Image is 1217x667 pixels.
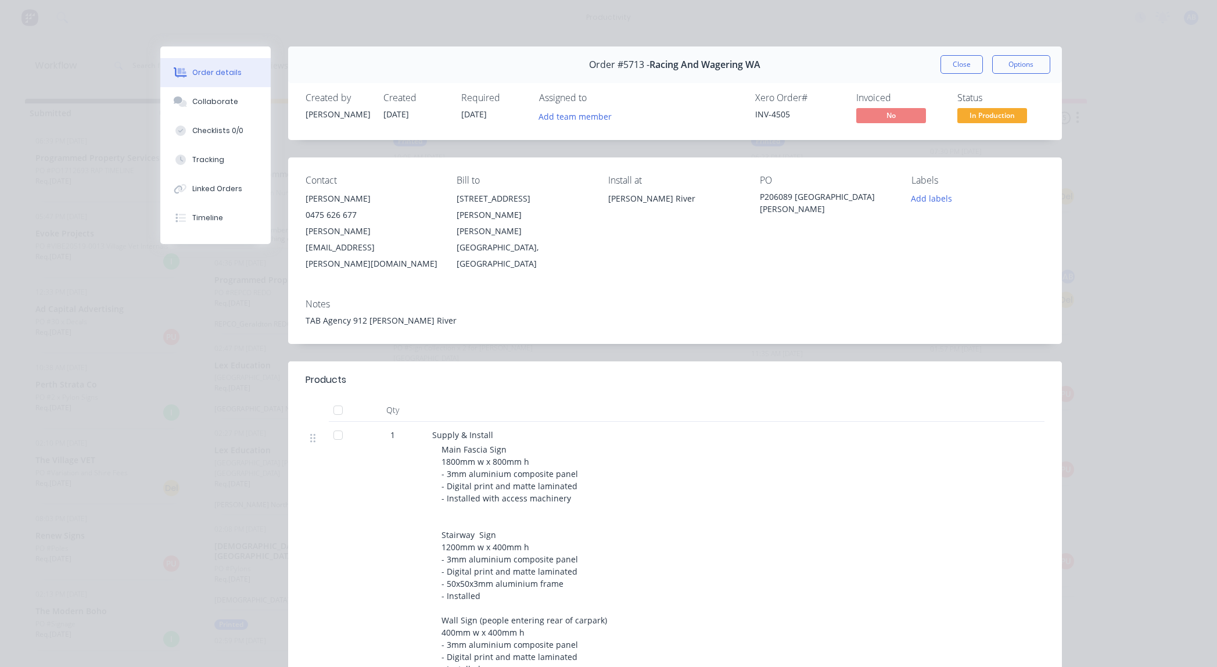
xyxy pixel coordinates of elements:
[306,175,439,186] div: Contact
[608,191,741,207] div: [PERSON_NAME] River
[160,87,271,116] button: Collaborate
[306,207,439,223] div: 0475 626 677
[383,109,409,120] span: [DATE]
[905,191,958,206] button: Add labels
[461,109,487,120] span: [DATE]
[940,55,983,74] button: Close
[306,92,369,103] div: Created by
[457,191,590,223] div: [STREET_ADDRESS][PERSON_NAME]
[160,203,271,232] button: Timeline
[957,108,1027,123] span: In Production
[306,373,346,387] div: Products
[539,108,618,124] button: Add team member
[608,191,741,228] div: [PERSON_NAME] River
[649,59,760,70] span: Racing And Wagering WA
[911,175,1044,186] div: Labels
[192,184,242,194] div: Linked Orders
[192,67,242,78] div: Order details
[306,191,439,272] div: [PERSON_NAME]0475 626 677[PERSON_NAME][EMAIL_ADDRESS][PERSON_NAME][DOMAIN_NAME]
[457,191,590,272] div: [STREET_ADDRESS][PERSON_NAME][PERSON_NAME][GEOGRAPHIC_DATA], [GEOGRAPHIC_DATA]
[457,175,590,186] div: Bill to
[390,429,395,441] span: 1
[461,92,525,103] div: Required
[192,96,238,107] div: Collaborate
[192,125,243,136] div: Checklists 0/0
[192,155,224,165] div: Tracking
[306,314,1044,327] div: TAB Agency 912 [PERSON_NAME] River
[957,92,1044,103] div: Status
[957,108,1027,125] button: In Production
[992,55,1050,74] button: Options
[760,175,893,186] div: PO
[432,429,493,440] span: Supply & Install
[192,213,223,223] div: Timeline
[160,58,271,87] button: Order details
[306,191,439,207] div: [PERSON_NAME]
[160,145,271,174] button: Tracking
[358,399,428,422] div: Qty
[160,174,271,203] button: Linked Orders
[160,116,271,145] button: Checklists 0/0
[856,108,926,123] span: No
[608,175,741,186] div: Install at
[306,299,1044,310] div: Notes
[306,108,369,120] div: [PERSON_NAME]
[532,108,618,124] button: Add team member
[539,92,655,103] div: Assigned to
[457,223,590,272] div: [PERSON_NAME][GEOGRAPHIC_DATA], [GEOGRAPHIC_DATA]
[760,191,893,215] div: P206089 [GEOGRAPHIC_DATA][PERSON_NAME]
[755,108,842,120] div: INV-4505
[383,92,447,103] div: Created
[589,59,649,70] span: Order #5713 -
[755,92,842,103] div: Xero Order #
[856,92,943,103] div: Invoiced
[306,223,439,272] div: [PERSON_NAME][EMAIL_ADDRESS][PERSON_NAME][DOMAIN_NAME]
